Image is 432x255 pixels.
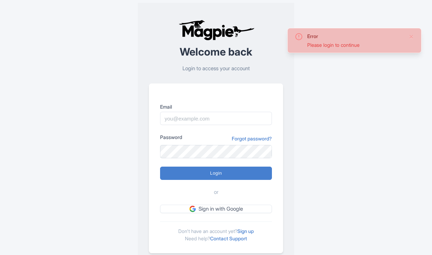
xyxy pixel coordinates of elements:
[237,228,254,234] a: Sign up
[149,65,283,73] p: Login to access your account
[177,20,255,41] img: logo-ab69f6fb50320c5b225c76a69d11143b.png
[214,188,218,196] span: or
[409,32,414,41] button: Close
[160,133,182,141] label: Password
[160,112,272,125] input: you@example.com
[189,206,196,212] img: google.svg
[307,32,403,40] div: Error
[160,103,272,110] label: Email
[307,41,403,49] div: Please login to continue
[149,46,283,58] h2: Welcome back
[160,221,272,242] div: Don't have an account yet? Need help?
[160,205,272,213] a: Sign in with Google
[210,235,247,241] a: Contact Support
[160,167,272,180] input: Login
[232,135,272,142] a: Forgot password?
